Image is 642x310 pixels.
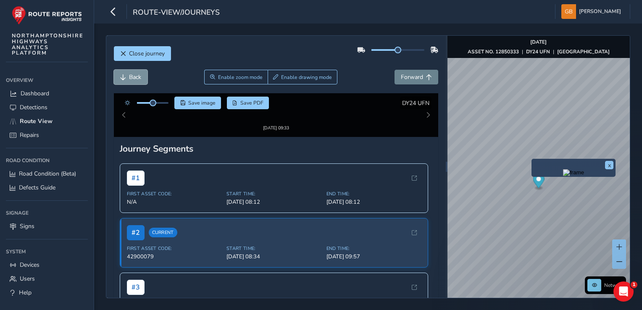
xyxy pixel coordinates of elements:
span: Users [20,275,35,283]
span: End Time: [326,183,421,189]
span: End Time: [326,292,421,299]
span: Devices [20,261,39,269]
strong: DY24 UFN [526,48,550,55]
span: Start Time: [226,183,321,189]
span: Start Time: [226,292,321,299]
span: Back [129,73,141,81]
button: Draw [268,70,338,84]
span: Enable drawing mode [281,74,332,81]
span: Save image [188,100,216,106]
span: Forward [401,73,423,81]
span: Start Time: [226,238,321,244]
button: Forward [395,70,438,84]
button: Zoom [204,70,268,84]
span: Detections [20,103,47,111]
div: Map marker [533,173,544,191]
span: End Time: [326,238,421,244]
button: PDF [227,97,269,109]
a: Defects Guide [6,181,88,194]
a: Devices [6,258,88,272]
span: Current [149,221,177,230]
button: Save [174,97,221,109]
div: Road Condition [6,154,88,167]
span: Enable zoom mode [218,74,263,81]
span: First Asset Code: [127,292,222,299]
span: Repairs [20,131,39,139]
span: [DATE] 08:34 [226,245,321,253]
button: Close journey [114,46,171,61]
strong: ASSET NO. 12850333 [468,48,519,55]
div: Signage [6,207,88,219]
a: Repairs [6,128,88,142]
button: Back [114,70,147,84]
strong: [GEOGRAPHIC_DATA] [557,48,610,55]
span: NORTHAMPTONSHIRE HIGHWAYS ANALYTICS PLATFORM [12,33,84,56]
a: Dashboard [6,87,88,100]
a: Road Condition (Beta) [6,167,88,181]
img: rr logo [12,6,82,25]
span: N/A [127,191,222,198]
div: Journey Segments [120,135,433,147]
div: | | [468,48,610,55]
div: System [6,245,88,258]
iframe: Intercom live chat [613,281,634,302]
span: Network [604,282,624,289]
img: Thumbnail frame [250,106,302,114]
span: Route View [20,117,53,125]
span: Defects Guide [19,184,55,192]
img: diamond-layout [561,4,576,19]
span: 42900079 [127,245,222,253]
span: DY24 UFN [402,99,429,107]
span: [DATE] 08:12 [326,191,421,198]
span: # 1 [127,163,145,178]
button: Preview frame [534,169,613,175]
span: [PERSON_NAME] [579,4,621,19]
span: Signs [20,222,34,230]
a: Route View [6,114,88,128]
span: Save PDF [240,100,263,106]
span: route-view/journeys [133,7,220,19]
div: [DATE] 09:33 [250,114,302,120]
button: [PERSON_NAME] [561,4,624,19]
span: # 3 [127,272,145,287]
a: Detections [6,100,88,114]
a: Signs [6,219,88,233]
span: [DATE] 08:12 [226,191,321,198]
button: x [605,161,613,169]
span: First Asset Code: [127,238,222,244]
span: Dashboard [21,89,49,97]
strong: [DATE] [530,39,547,45]
span: [DATE] 09:57 [326,245,421,253]
img: frame [563,169,584,176]
span: First Asset Code: [127,183,222,189]
span: # 2 [127,218,145,233]
span: Road Condition (Beta) [19,170,76,178]
span: Help [19,289,32,297]
a: Users [6,272,88,286]
span: Close journey [129,50,165,58]
a: Help [6,286,88,299]
div: Overview [6,74,88,87]
span: 1 [631,281,637,288]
